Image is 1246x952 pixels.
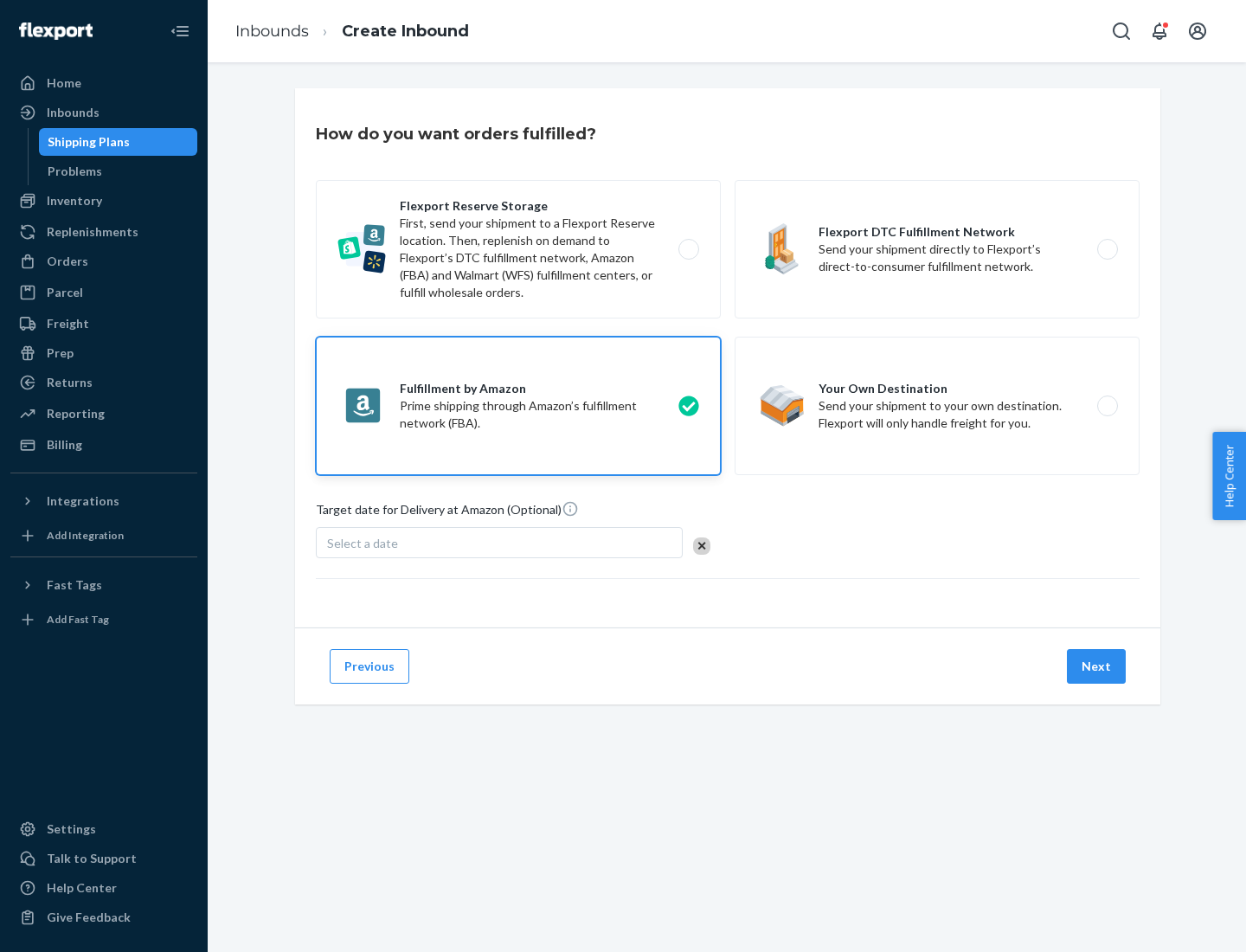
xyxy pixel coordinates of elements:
[1180,14,1215,48] button: Open account menu
[47,192,102,209] div: Inventory
[47,315,89,332] div: Freight
[47,253,88,270] div: Orders
[10,339,197,367] a: Prep
[10,218,197,246] a: Replenishments
[47,405,105,422] div: Reporting
[47,436,82,453] div: Billing
[10,571,197,599] button: Fast Tags
[1212,432,1246,520] button: Help Center
[47,612,109,627] div: Add Fast Tag
[10,874,197,902] a: Help Center
[10,845,197,872] a: Talk to Support
[10,279,197,306] a: Parcel
[316,500,579,525] span: Target date for Delivery at Amazon (Optional)
[47,284,83,301] div: Parcel
[10,99,197,126] a: Inbounds
[47,909,131,926] div: Give Feedback
[316,123,596,145] h3: How do you want orders fulfilled?
[47,74,81,92] div: Home
[47,492,119,510] div: Integrations
[1142,14,1177,48] button: Open notifications
[10,815,197,843] a: Settings
[1104,14,1139,48] button: Open Search Box
[47,820,96,838] div: Settings
[10,606,197,634] a: Add Fast Tag
[39,128,198,156] a: Shipping Plans
[10,400,197,428] a: Reporting
[10,187,197,215] a: Inventory
[222,6,483,57] ol: breadcrumbs
[47,344,74,362] div: Prep
[10,248,197,275] a: Orders
[10,904,197,931] button: Give Feedback
[47,850,137,867] div: Talk to Support
[10,431,197,459] a: Billing
[1067,649,1126,684] button: Next
[48,133,130,151] div: Shipping Plans
[47,374,93,391] div: Returns
[48,163,102,180] div: Problems
[47,576,102,594] div: Fast Tags
[163,14,197,48] button: Close Navigation
[327,536,398,550] span: Select a date
[10,522,197,550] a: Add Integration
[47,104,100,121] div: Inbounds
[39,158,198,185] a: Problems
[235,22,309,41] a: Inbounds
[47,223,138,241] div: Replenishments
[47,528,124,543] div: Add Integration
[10,369,197,396] a: Returns
[19,23,93,40] img: Flexport logo
[10,310,197,338] a: Freight
[342,22,469,41] a: Create Inbound
[10,69,197,97] a: Home
[47,879,117,897] div: Help Center
[330,649,409,684] button: Previous
[10,487,197,515] button: Integrations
